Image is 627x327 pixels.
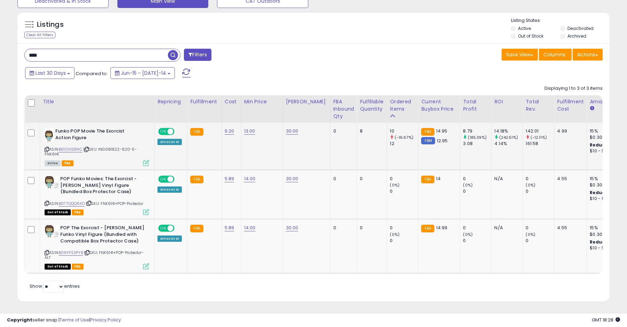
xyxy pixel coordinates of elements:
button: Jun-15 - [DATE]-14 [110,67,175,79]
div: Cost [225,98,238,105]
div: Amazon AI [157,236,182,242]
div: Current Buybox Price [421,98,457,113]
div: 0 [463,225,491,231]
p: Listing States: [511,17,609,24]
span: Compared to: [76,70,108,77]
small: FBA [421,128,434,136]
span: OFF [173,129,185,135]
span: Last 30 Days [36,70,66,77]
img: 41SMyUT0iWL._SL40_.jpg [45,176,59,189]
div: 0 [360,176,381,182]
b: POP Funko Movies: The Exorcist - [PERSON_NAME] Vinyl Figure (Bundled Box Protector Case) [60,176,145,197]
label: Active [518,25,531,31]
b: POP The Exorcist - [PERSON_NAME] Funko Vinyl Figure (Bundled with Compatible Box Protector Case) [60,225,145,246]
div: Amazon AI [157,139,182,145]
a: Privacy Policy [90,317,121,323]
small: (185.39%) [468,135,487,140]
a: B077QQQ6XD [59,201,85,207]
small: (0%) [526,232,535,237]
div: 0 [333,176,352,182]
h5: Listings [37,20,64,30]
span: Jun-15 - [DATE]-14 [121,70,166,77]
div: 142.01 [526,128,554,134]
button: Columns [539,49,572,61]
div: Fulfillment Cost [557,98,584,113]
span: | SKU: ING081822-620-5-FNK6141 [45,146,137,157]
div: 0 [463,188,491,194]
div: 10 [390,128,418,134]
small: (0%) [463,232,473,237]
a: 5.89 [225,224,234,231]
small: (0%) [463,182,473,188]
small: (0%) [390,232,400,237]
span: 12.95 [437,137,448,144]
div: Displaying 1 to 3 of 3 items [544,85,603,92]
a: 14.00 [244,175,256,182]
div: 4.99 [557,128,581,134]
a: 30.00 [286,175,299,182]
span: 2025-08-14 18:28 GMT [592,317,620,323]
div: 8.79 [463,128,491,134]
div: 0 [390,188,418,194]
span: FBA [72,209,84,215]
span: 14 [436,175,441,182]
div: 12 [390,141,418,147]
div: ASIN: [45,225,149,269]
span: All listings that are currently out of stock and unavailable for purchase on Amazon [45,264,71,270]
div: Amazon AI [157,186,182,193]
div: 0 [526,225,554,231]
span: Columns [543,51,565,58]
span: ON [159,129,168,135]
div: 0 [390,176,418,182]
img: 41SMyUT0iWL._SL40_.jpg [45,225,59,238]
div: Fulfillable Quantity [360,98,384,113]
span: 14.99 [436,224,448,231]
div: 0 [390,225,418,231]
span: All listings currently available for purchase on Amazon [45,160,61,166]
small: FBA [421,176,434,183]
div: 4.55 [557,225,581,231]
div: 14.18% [494,128,522,134]
a: 14.00 [244,224,256,231]
label: Deactivated [567,25,594,31]
span: ON [159,176,168,182]
div: Repricing [157,98,184,105]
div: N/A [494,225,517,231]
small: (-12.11%) [531,135,547,140]
div: 4.55 [557,176,581,182]
div: ASIN: [45,176,149,214]
div: 0 [463,238,491,244]
small: (0%) [390,182,400,188]
small: (-16.67%) [395,135,413,140]
small: FBM [421,137,435,144]
div: Ordered Items [390,98,415,113]
button: Filters [184,49,211,61]
div: Min Price [244,98,280,105]
a: 30.00 [286,128,299,135]
div: Clear All Filters [24,32,55,38]
div: 0 [526,238,554,244]
label: Archived [567,33,586,39]
div: 0 [360,225,381,231]
a: Terms of Use [60,317,89,323]
a: 6.20 [225,128,234,135]
small: Amazon Fees. [590,105,594,112]
span: FBA [62,160,73,166]
span: 14.95 [436,128,448,134]
div: Fulfillment [190,98,218,105]
small: FBA [421,225,434,232]
button: Actions [573,49,603,61]
strong: Copyright [7,317,32,323]
b: Funko POP Movie The Exorcist Action Figure [55,128,140,143]
div: N/A [494,176,517,182]
button: Last 30 Days [25,67,75,79]
small: FBA [190,176,203,183]
span: | SKU: FNK6141+POP-Protector-ALT [45,250,144,260]
div: ROI [494,98,520,105]
a: B010VISRNC [59,146,82,152]
small: FBA [190,128,203,136]
div: 3.08 [463,141,491,147]
div: 0 [333,128,352,134]
a: 30.00 [286,224,299,231]
div: 0 [526,176,554,182]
